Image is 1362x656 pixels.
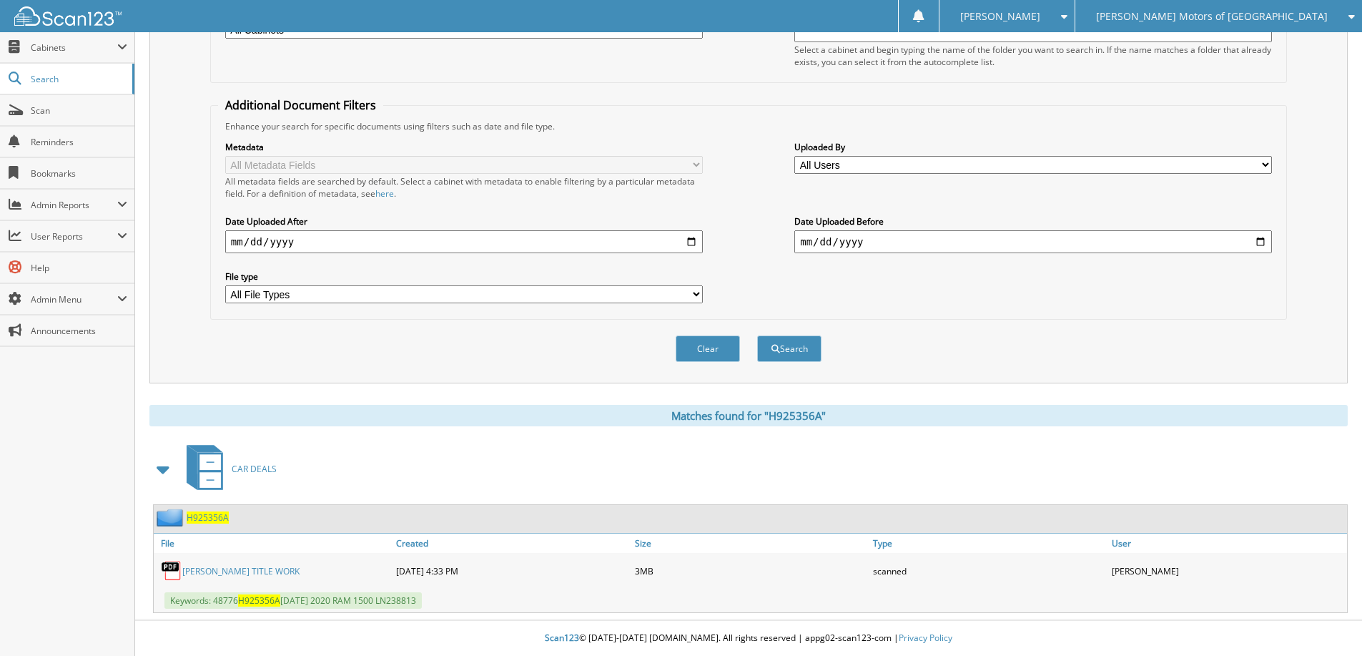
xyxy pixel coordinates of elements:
span: [PERSON_NAME] Motors of [GEOGRAPHIC_DATA] [1096,12,1328,21]
a: here [375,187,394,200]
div: Enhance your search for specific documents using filters such as date and file type. [218,120,1279,132]
div: [DATE] 4:33 PM [393,557,631,585]
button: Search [757,336,821,362]
span: Cabinets [31,41,117,54]
span: Scan123 [545,632,579,644]
input: end [794,230,1272,253]
span: Reminders [31,136,127,148]
span: Admin Menu [31,293,117,305]
label: Date Uploaded Before [794,215,1272,227]
a: [PERSON_NAME] TITLE WORK [182,565,300,577]
a: Privacy Policy [899,632,952,644]
label: Date Uploaded After [225,215,703,227]
a: Created [393,534,631,553]
span: H925356A [238,594,280,607]
label: File type [225,270,703,283]
label: Uploaded By [794,141,1272,153]
a: CAR DEALS [178,441,277,497]
div: 3MB [631,557,870,585]
span: Help [31,262,127,274]
span: Announcements [31,325,127,337]
a: File [154,534,393,553]
div: Select a cabinet and begin typing the name of the folder you want to search in. If the name match... [794,44,1272,68]
span: Scan [31,104,127,117]
button: Clear [676,336,740,362]
a: H925356A [187,511,229,524]
label: Metadata [225,141,703,153]
img: scan123-logo-white.svg [14,6,122,26]
div: scanned [869,557,1108,585]
a: Size [631,534,870,553]
span: Admin Reports [31,199,117,211]
span: User Reports [31,230,117,243]
img: folder2.png [157,509,187,527]
span: Search [31,73,125,85]
a: User [1108,534,1347,553]
div: © [DATE]-[DATE] [DOMAIN_NAME]. All rights reserved | appg02-scan123-com | [135,621,1362,656]
a: Type [869,534,1108,553]
div: [PERSON_NAME] [1108,557,1347,585]
input: start [225,230,703,253]
span: [PERSON_NAME] [960,12,1040,21]
span: Bookmarks [31,167,127,180]
span: Keywords: 48776 [DATE] 2020 RAM 1500 LN238813 [164,592,422,609]
legend: Additional Document Filters [218,97,383,113]
span: CAR DEALS [232,463,277,475]
img: PDF.png [161,560,182,582]
iframe: Chat Widget [1291,587,1362,656]
div: All metadata fields are searched by default. Select a cabinet with metadata to enable filtering b... [225,175,703,200]
div: Matches found for "H925356A" [149,405,1348,426]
